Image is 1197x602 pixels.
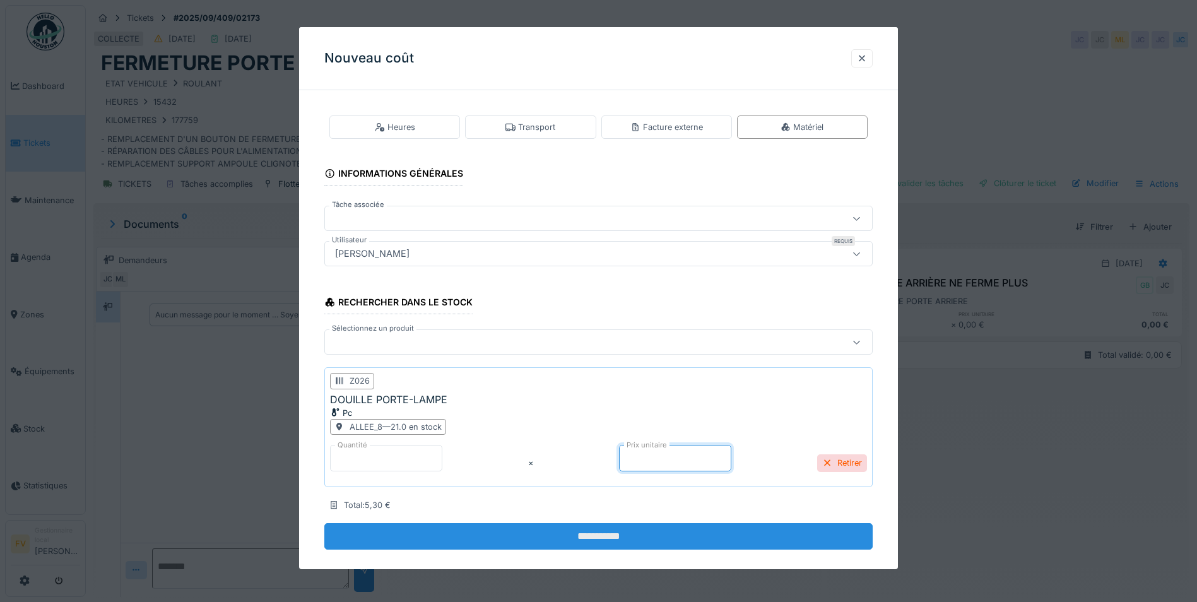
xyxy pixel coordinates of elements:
label: Sélectionnez un produit [329,323,416,334]
div: [PERSON_NAME] [330,247,415,261]
label: Tâche associée [329,199,387,210]
div: Facture externe [630,121,703,133]
div: Heures [375,121,415,133]
label: Utilisateur [329,235,369,245]
div: Total : 5,30 € [344,499,391,511]
div: Retirer [817,454,867,471]
label: Quantité [335,440,370,451]
div: Rechercher dans le stock [324,293,473,314]
div: Pc [330,407,809,419]
div: Requis [832,236,855,246]
div: × [528,457,533,469]
h3: Nouveau coût [324,50,414,66]
div: ALLEE_8 — 21.0 en stock [350,421,442,433]
div: Matériel [781,121,823,133]
label: Prix unitaire [624,440,669,451]
div: Z026 [350,375,370,387]
div: Informations générales [324,164,463,186]
div: Transport [505,121,555,133]
div: DOUILLE PORTE-LAMPE [330,392,447,407]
